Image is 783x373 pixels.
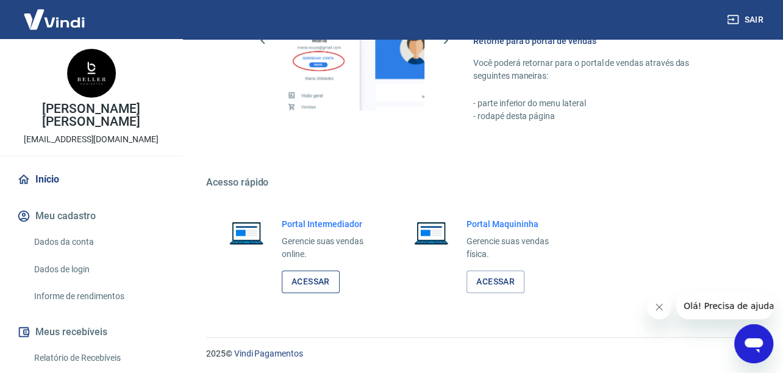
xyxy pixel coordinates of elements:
[724,9,768,31] button: Sair
[29,230,168,255] a: Dados da conta
[473,97,724,110] p: - parte inferior do menu lateral
[29,257,168,282] a: Dados de login
[206,347,754,360] p: 2025 ©
[473,110,724,123] p: - rodapé desta página
[15,166,168,193] a: Início
[29,346,168,371] a: Relatório de Recebíveis
[282,235,369,261] p: Gerencie suas vendas online.
[15,1,94,38] img: Vindi
[473,35,724,47] h6: Retorne para o portal de vendas
[206,176,754,189] h5: Acesso rápido
[24,133,159,146] p: [EMAIL_ADDRESS][DOMAIN_NAME]
[282,218,369,230] h6: Portal Intermediador
[67,49,116,98] img: 8d4cfcc9-1076-4a00-ac42-cd41f19bf379.jpeg
[473,57,724,82] p: Você poderá retornar para o portal de vendas através das seguintes maneiras:
[734,324,773,363] iframe: Botão para abrir a janela de mensagens
[406,218,457,247] img: Imagem de um notebook aberto
[467,235,554,261] p: Gerencie suas vendas física.
[221,218,272,247] img: Imagem de um notebook aberto
[7,9,102,18] span: Olá! Precisa de ajuda?
[676,292,773,319] iframe: Mensagem da empresa
[234,349,303,358] a: Vindi Pagamentos
[647,295,671,319] iframe: Fechar mensagem
[282,270,340,293] a: Acessar
[15,319,168,346] button: Meus recebíveis
[10,103,173,128] p: [PERSON_NAME] [PERSON_NAME]
[15,203,168,230] button: Meu cadastro
[467,218,554,230] h6: Portal Maquininha
[467,270,524,293] a: Acessar
[29,284,168,309] a: Informe de rendimentos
